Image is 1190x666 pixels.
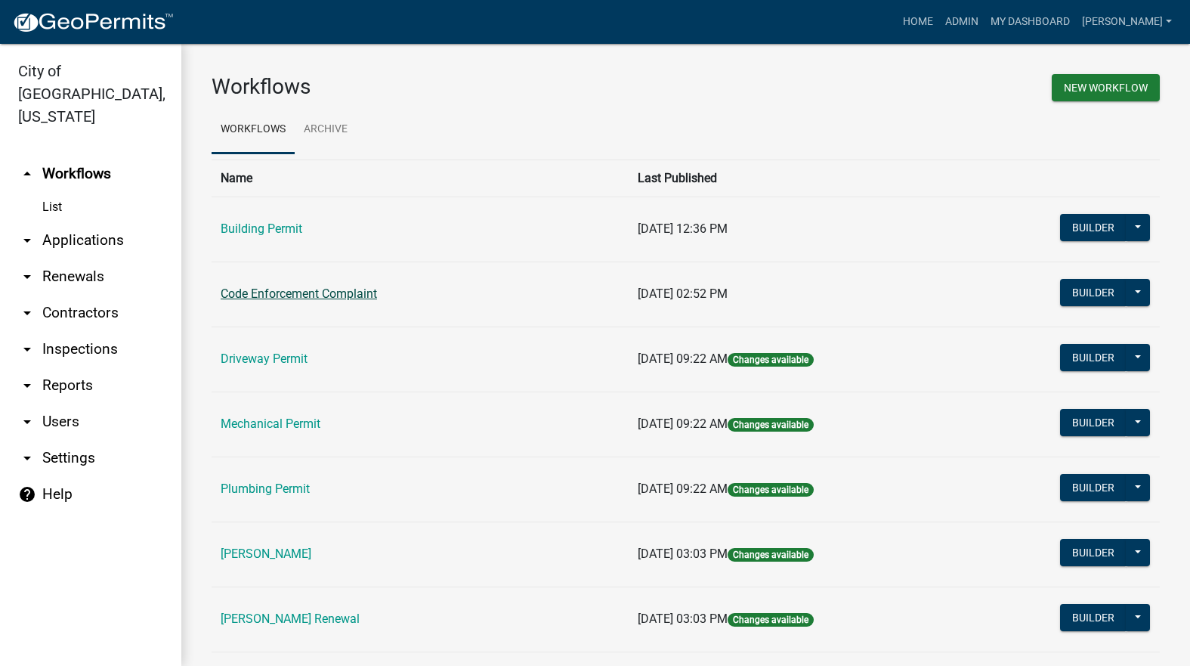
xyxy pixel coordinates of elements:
[638,352,728,366] span: [DATE] 09:22 AM
[221,417,320,431] a: Mechanical Permit
[728,418,814,432] span: Changes available
[1060,214,1127,241] button: Builder
[638,612,728,626] span: [DATE] 03:03 PM
[295,106,357,154] a: Archive
[18,268,36,286] i: arrow_drop_down
[638,287,728,301] span: [DATE] 02:52 PM
[1060,474,1127,501] button: Builder
[18,413,36,431] i: arrow_drop_down
[221,287,377,301] a: Code Enforcement Complaint
[638,221,728,236] span: [DATE] 12:36 PM
[221,547,311,561] a: [PERSON_NAME]
[212,106,295,154] a: Workflows
[18,304,36,322] i: arrow_drop_down
[728,548,814,562] span: Changes available
[18,376,36,395] i: arrow_drop_down
[212,74,675,100] h3: Workflows
[1060,279,1127,306] button: Builder
[1060,539,1127,566] button: Builder
[629,160,969,197] th: Last Published
[728,353,814,367] span: Changes available
[984,8,1076,36] a: My Dashboard
[18,340,36,358] i: arrow_drop_down
[1052,74,1160,101] button: New Workflow
[728,483,814,497] span: Changes available
[638,547,728,561] span: [DATE] 03:03 PM
[221,612,360,626] a: [PERSON_NAME] Renewal
[212,160,629,197] th: Name
[728,613,814,627] span: Changes available
[18,449,36,467] i: arrow_drop_down
[18,165,36,183] i: arrow_drop_up
[18,485,36,503] i: help
[221,482,310,496] a: Plumbing Permit
[1060,409,1127,436] button: Builder
[1076,8,1178,36] a: [PERSON_NAME]
[897,8,939,36] a: Home
[18,231,36,249] i: arrow_drop_down
[638,482,728,496] span: [DATE] 09:22 AM
[1060,604,1127,631] button: Builder
[221,221,302,236] a: Building Permit
[221,352,308,366] a: Driveway Permit
[1060,344,1127,371] button: Builder
[939,8,984,36] a: Admin
[638,417,728,431] span: [DATE] 09:22 AM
